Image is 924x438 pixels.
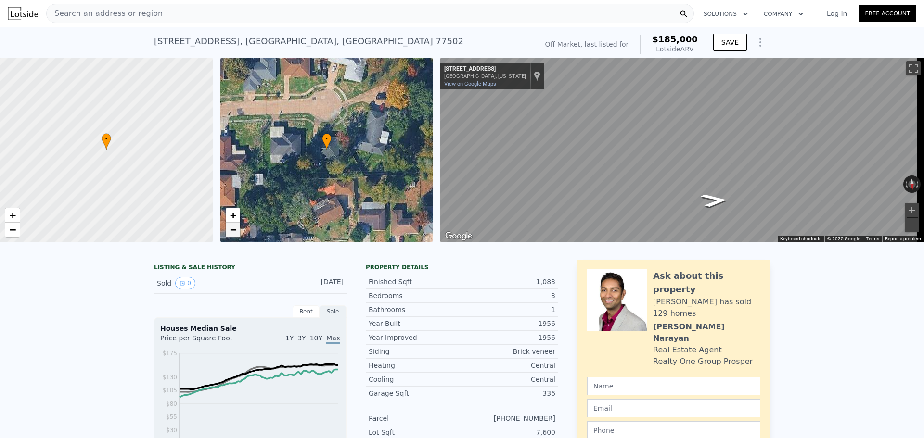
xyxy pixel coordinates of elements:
button: View historical data [175,277,195,289]
tspan: $175 [162,350,177,357]
tspan: $130 [162,374,177,381]
a: Terms (opens in new tab) [866,236,879,241]
tspan: $30 [166,427,177,434]
div: 3 [462,291,555,300]
button: Reset the view [908,175,916,193]
a: Zoom in [226,208,240,223]
a: Open this area in Google Maps (opens a new window) [443,230,475,242]
button: Show Options [751,33,770,52]
div: Siding [369,347,462,356]
div: Sold [157,277,243,289]
span: + [230,209,236,221]
tspan: $55 [166,413,177,420]
div: Garage Sqft [369,388,462,398]
a: Show location on map [534,71,540,81]
span: + [10,209,16,221]
div: 336 [462,388,555,398]
span: © 2025 Google [827,236,860,241]
div: Ask about this property [653,269,760,296]
a: Zoom out [5,223,20,237]
div: 7,600 [462,427,555,437]
div: Finished Sqft [369,277,462,287]
div: Bathrooms [369,305,462,314]
a: Zoom out [226,223,240,237]
div: 1 [462,305,555,314]
img: Google [443,230,475,242]
span: − [230,224,236,236]
div: 1956 [462,333,555,342]
div: Off Market, last listed for [545,39,629,49]
div: 1956 [462,319,555,328]
div: Street View [440,58,924,242]
div: [PERSON_NAME] Narayan [653,321,760,344]
div: [STREET_ADDRESS] [444,65,526,73]
div: Rent [293,305,320,318]
div: Lotside ARV [652,44,698,54]
span: • [322,135,332,143]
div: Lot Sqft [369,427,462,437]
div: Year Improved [369,333,462,342]
a: Log In [815,9,859,18]
span: • [102,135,111,143]
span: 10Y [310,334,322,342]
div: Brick veneer [462,347,555,356]
a: Free Account [859,5,916,22]
div: Central [462,361,555,370]
path: Go West, Central Ave [689,190,739,210]
div: [PHONE_NUMBER] [462,413,555,423]
button: Zoom in [905,203,919,217]
a: Report a problem [885,236,921,241]
a: Zoom in [5,208,20,223]
button: SAVE [713,34,747,51]
div: 1,083 [462,277,555,287]
img: Lotside [8,7,38,20]
button: Company [756,5,811,23]
div: Real Estate Agent [653,344,722,356]
span: Search an address or region [47,8,163,19]
button: Solutions [696,5,756,23]
div: Price per Square Foot [160,333,250,349]
div: Parcel [369,413,462,423]
span: Max [326,334,340,344]
button: Zoom out [905,218,919,232]
button: Keyboard shortcuts [780,236,821,242]
div: Houses Median Sale [160,324,340,333]
div: [PERSON_NAME] has sold 129 homes [653,296,760,319]
span: $185,000 [652,34,698,44]
div: Map [440,58,924,242]
div: Heating [369,361,462,370]
input: Name [587,377,760,395]
div: [STREET_ADDRESS] , [GEOGRAPHIC_DATA] , [GEOGRAPHIC_DATA] 77502 [154,35,463,48]
div: [DATE] [301,277,344,289]
button: Rotate clockwise [916,175,921,193]
div: [GEOGRAPHIC_DATA], [US_STATE] [444,73,526,79]
div: Central [462,375,555,384]
input: Email [587,399,760,417]
tspan: $80 [166,400,177,407]
div: Bedrooms [369,291,462,300]
span: 1Y [285,334,294,342]
a: View on Google Maps [444,81,496,87]
span: 3Y [297,334,306,342]
div: Cooling [369,375,462,384]
div: Year Built [369,319,462,328]
button: Toggle fullscreen view [906,61,921,75]
div: • [102,133,111,150]
div: Property details [366,263,558,271]
div: • [322,133,332,150]
tspan: $105 [162,387,177,394]
div: Realty One Group Prosper [653,356,753,367]
button: Rotate counterclockwise [903,175,909,193]
span: − [10,224,16,236]
div: Sale [320,305,346,318]
div: LISTING & SALE HISTORY [154,263,346,273]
